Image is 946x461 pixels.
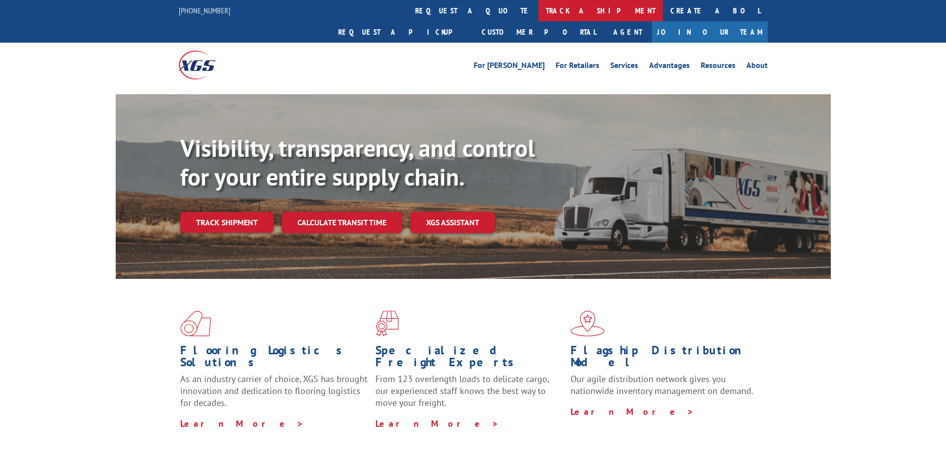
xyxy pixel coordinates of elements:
a: Calculate transit time [282,212,402,233]
h1: Flagship Distribution Model [571,344,758,373]
a: XGS ASSISTANT [410,212,495,233]
a: Learn More > [180,418,304,429]
a: Learn More > [571,406,694,417]
a: [PHONE_NUMBER] [179,5,230,15]
a: Services [610,62,638,72]
a: About [746,62,768,72]
a: For Retailers [556,62,599,72]
a: Resources [701,62,735,72]
p: From 123 overlength loads to delicate cargo, our experienced staff knows the best way to move you... [375,373,563,417]
a: Customer Portal [474,21,603,43]
a: Track shipment [180,212,274,233]
a: Request a pickup [331,21,474,43]
b: Visibility, transparency, and control for your entire supply chain. [180,132,535,192]
a: Join Our Team [652,21,768,43]
img: xgs-icon-total-supply-chain-intelligence-red [180,311,211,336]
h1: Specialized Freight Experts [375,344,563,373]
img: xgs-icon-focused-on-flooring-red [375,311,399,336]
h1: Flooring Logistics Solutions [180,344,368,373]
a: For [PERSON_NAME] [474,62,545,72]
span: As an industry carrier of choice, XGS has brought innovation and dedication to flooring logistics... [180,373,367,408]
span: Our agile distribution network gives you nationwide inventory management on demand. [571,373,753,396]
a: Agent [603,21,652,43]
a: Learn More > [375,418,499,429]
a: Advantages [649,62,690,72]
img: xgs-icon-flagship-distribution-model-red [571,311,605,336]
